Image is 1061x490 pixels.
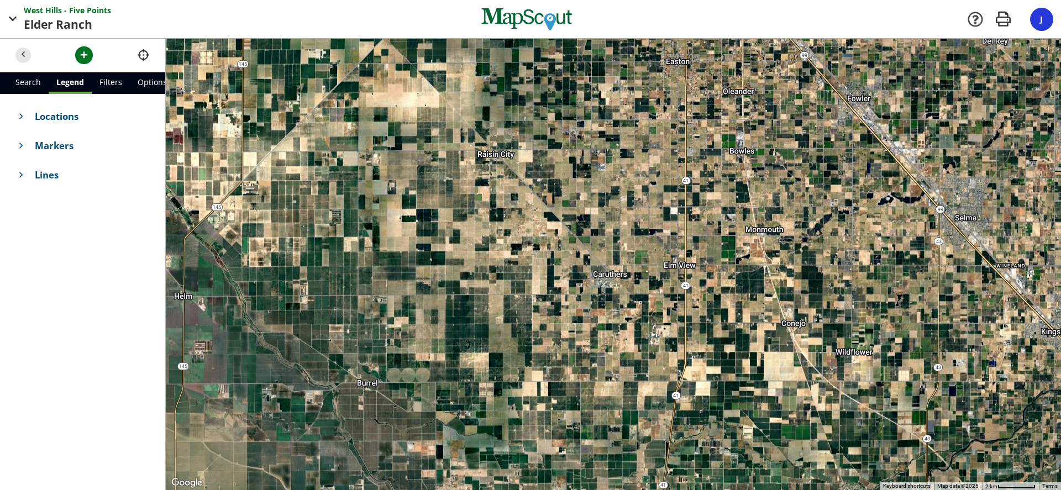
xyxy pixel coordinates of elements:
span: Map data ©2025 [937,483,979,489]
button: Map Scale: 2 km per 65 pixels [982,482,1039,490]
a: Search [8,72,49,94]
span: Ranch [56,16,92,34]
button: Keyboard shortcuts [883,482,931,490]
a: Open this area in Google Maps (opens a new window) [169,476,205,490]
span: Locations [35,109,150,123]
span: Points [87,4,111,16]
a: Filters [92,72,130,94]
span: J [1040,14,1043,24]
a: Terms [1042,483,1058,489]
span: Elder [24,16,56,34]
img: Google [169,476,205,490]
span: 2 km [985,483,997,489]
a: Legend [49,72,92,94]
a: Support Docs [967,10,984,28]
span: Markers [35,139,150,152]
a: Options [130,72,175,94]
span: West Hills - Five [24,4,87,16]
span: Lines [35,168,150,182]
img: MapScout [480,4,573,35]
